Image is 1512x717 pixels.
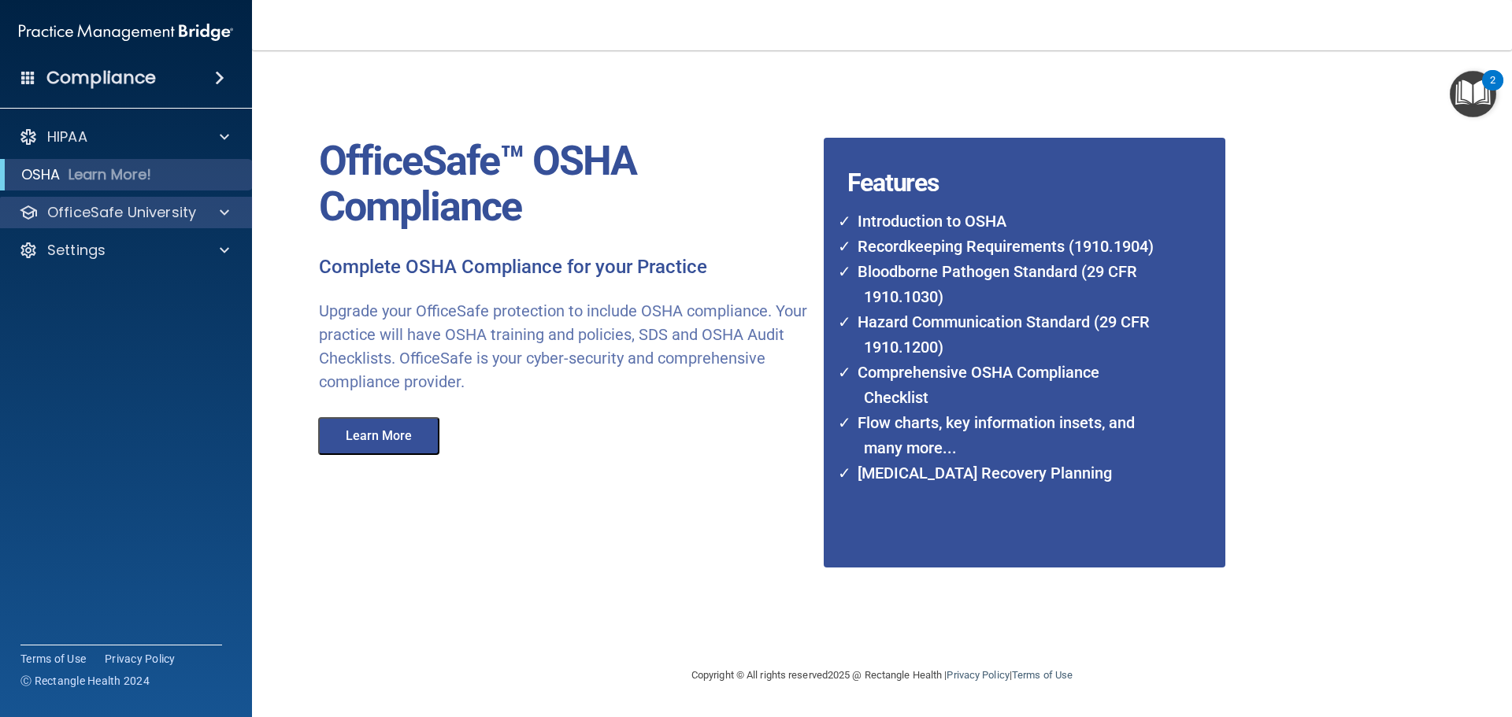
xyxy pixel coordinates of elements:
[848,360,1163,410] li: Comprehensive OSHA Compliance Checklist
[47,128,87,146] p: HIPAA
[1490,80,1495,101] div: 2
[824,138,1184,169] h4: Features
[595,650,1169,700] div: Copyright © All rights reserved 2025 @ Rectangle Health | |
[319,139,812,230] p: OfficeSafe™ OSHA Compliance
[47,241,106,260] p: Settings
[1012,669,1073,681] a: Terms of Use
[19,128,229,146] a: HIPAA
[848,460,1163,486] li: [MEDICAL_DATA] Recovery Planning
[19,241,229,260] a: Settings
[318,417,439,455] button: Learn More
[319,299,812,394] p: Upgrade your OfficeSafe protection to include OSHA compliance. Your practice will have OSHA train...
[47,203,196,222] p: OfficeSafe University
[19,203,229,222] a: OfficeSafe University
[848,259,1163,309] li: Bloodborne Pathogen Standard (29 CFR 1910.1030)
[69,165,152,184] p: Learn More!
[848,234,1163,259] li: Recordkeeping Requirements (1910.1904)
[947,669,1009,681] a: Privacy Policy
[46,67,156,89] h4: Compliance
[848,410,1163,460] li: Flow charts, key information insets, and many more...
[105,651,176,667] a: Privacy Policy
[19,17,233,48] img: PMB logo
[848,309,1163,360] li: Hazard Communication Standard (29 CFR 1910.1200)
[319,255,812,280] p: Complete OSHA Compliance for your Practice
[21,165,61,184] p: OSHA
[1450,71,1496,117] button: Open Resource Center, 2 new notifications
[848,209,1163,234] li: Introduction to OSHA
[307,431,455,442] a: Learn More
[20,651,86,667] a: Terms of Use
[20,673,150,689] span: Ⓒ Rectangle Health 2024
